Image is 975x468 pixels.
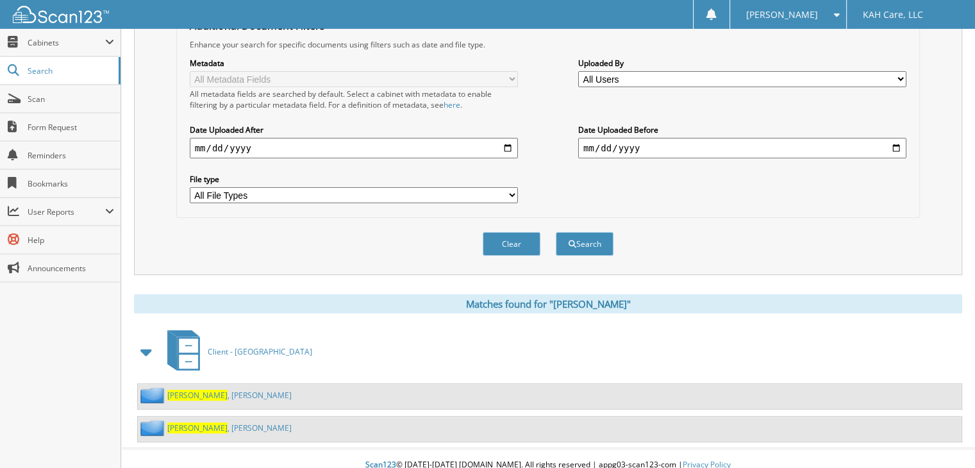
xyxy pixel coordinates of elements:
[28,263,114,274] span: Announcements
[28,37,105,48] span: Cabinets
[140,387,167,403] img: folder2.png
[167,422,228,433] span: [PERSON_NAME]
[746,11,818,19] span: [PERSON_NAME]
[190,174,518,185] label: File type
[28,178,114,189] span: Bookmarks
[208,346,312,357] span: Client - [GEOGRAPHIC_DATA]
[160,326,312,377] a: Client - [GEOGRAPHIC_DATA]
[190,58,518,69] label: Metadata
[863,11,923,19] span: KAH Care, LLC
[556,232,613,256] button: Search
[190,138,518,158] input: start
[183,39,913,50] div: Enhance your search for specific documents using filters such as date and file type.
[28,122,114,133] span: Form Request
[28,150,114,161] span: Reminders
[578,58,906,69] label: Uploaded By
[167,390,228,401] span: [PERSON_NAME]
[444,99,460,110] a: here
[190,124,518,135] label: Date Uploaded After
[483,232,540,256] button: Clear
[578,124,906,135] label: Date Uploaded Before
[134,294,962,313] div: Matches found for "[PERSON_NAME]"
[578,138,906,158] input: end
[28,206,105,217] span: User Reports
[28,94,114,104] span: Scan
[167,390,292,401] a: [PERSON_NAME], [PERSON_NAME]
[28,235,114,246] span: Help
[190,88,518,110] div: All metadata fields are searched by default. Select a cabinet with metadata to enable filtering b...
[911,406,975,468] iframe: Chat Widget
[140,420,167,436] img: folder2.png
[28,65,112,76] span: Search
[167,422,292,433] a: [PERSON_NAME], [PERSON_NAME]
[13,6,109,23] img: scan123-logo-white.svg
